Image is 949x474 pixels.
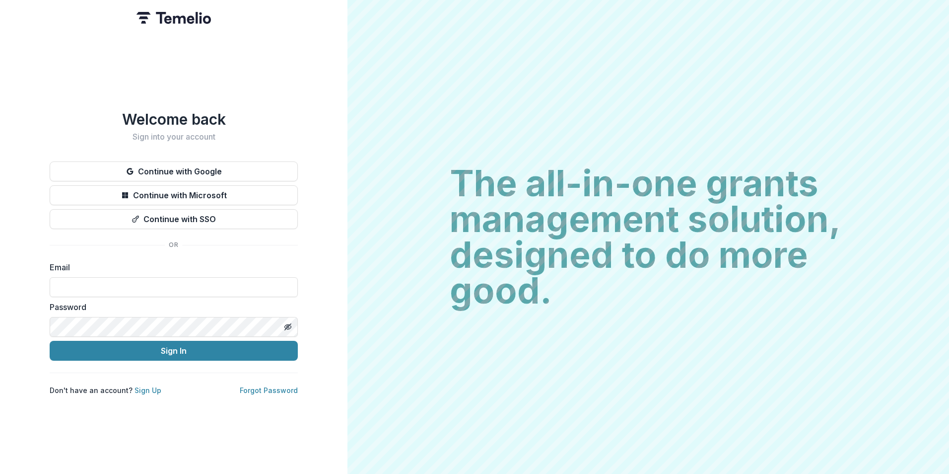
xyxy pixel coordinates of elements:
button: Toggle password visibility [280,319,296,335]
h2: Sign into your account [50,132,298,142]
button: Sign In [50,341,298,361]
a: Sign Up [135,386,161,395]
label: Email [50,261,292,273]
button: Continue with Microsoft [50,185,298,205]
label: Password [50,301,292,313]
img: Temelio [136,12,211,24]
button: Continue with Google [50,161,298,181]
h1: Welcome back [50,110,298,128]
a: Forgot Password [240,386,298,395]
button: Continue with SSO [50,209,298,229]
p: Don't have an account? [50,385,161,395]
